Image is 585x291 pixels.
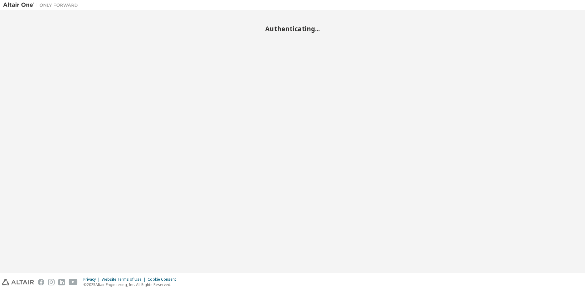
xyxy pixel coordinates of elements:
[83,282,180,287] p: © 2025 Altair Engineering, Inc. All Rights Reserved.
[3,2,81,8] img: Altair One
[2,279,34,285] img: altair_logo.svg
[102,277,148,282] div: Website Terms of Use
[3,25,582,33] h2: Authenticating...
[148,277,180,282] div: Cookie Consent
[58,279,65,285] img: linkedin.svg
[83,277,102,282] div: Privacy
[69,279,78,285] img: youtube.svg
[38,279,44,285] img: facebook.svg
[48,279,55,285] img: instagram.svg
